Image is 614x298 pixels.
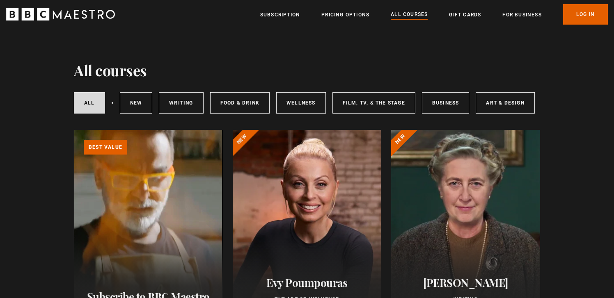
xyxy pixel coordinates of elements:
[74,92,105,114] a: All
[332,92,415,114] a: Film, TV, & The Stage
[120,92,153,114] a: New
[276,92,326,114] a: Wellness
[74,61,147,79] h1: All courses
[449,11,481,19] a: Gift Cards
[84,140,127,155] p: Best value
[401,276,530,289] h2: [PERSON_NAME]
[422,92,470,114] a: Business
[563,4,608,25] a: Log In
[391,10,428,19] a: All Courses
[502,11,541,19] a: For business
[159,92,203,114] a: Writing
[260,4,608,25] nav: Primary
[321,11,369,19] a: Pricing Options
[260,11,300,19] a: Subscription
[6,8,115,20] svg: BBC Maestro
[243,276,372,289] h2: Evy Poumpouras
[210,92,270,114] a: Food & Drink
[476,92,534,114] a: Art & Design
